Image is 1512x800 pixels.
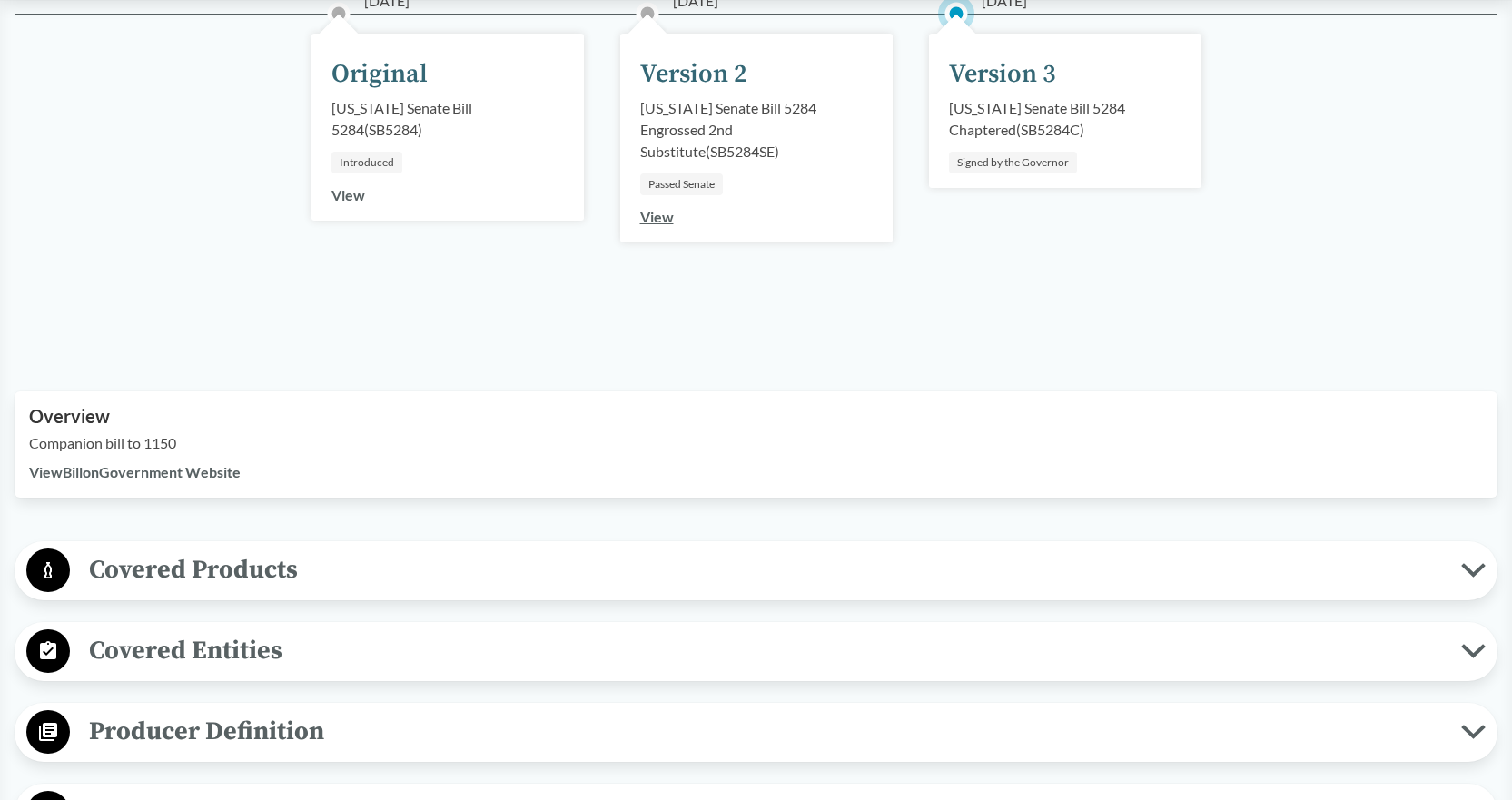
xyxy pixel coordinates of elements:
span: Producer Definition [70,711,1461,752]
button: Covered Products [21,548,1491,594]
a: ViewBillonGovernment Website [29,463,241,480]
div: Passed Senate [640,173,723,195]
p: Companion bill to 1150 [29,432,1483,454]
div: Original [331,55,428,94]
div: [US_STATE] Senate Bill 5284 Engrossed 2nd Substitute ( SB5284SE ) [640,97,873,163]
div: Signed by the Governor [949,152,1077,173]
span: Covered Products [70,549,1461,590]
div: Introduced [331,152,402,173]
div: Version 3 [949,55,1056,94]
div: Version 2 [640,55,747,94]
button: Producer Definition [21,709,1491,756]
div: [US_STATE] Senate Bill 5284 Chaptered ( SB5284C ) [949,97,1181,141]
a: View [640,208,674,225]
a: View [331,186,365,203]
h2: Overview [29,406,1483,427]
div: [US_STATE] Senate Bill 5284 ( SB5284 ) [331,97,564,141]
span: Covered Entities [70,630,1461,671]
button: Covered Entities [21,628,1491,675]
